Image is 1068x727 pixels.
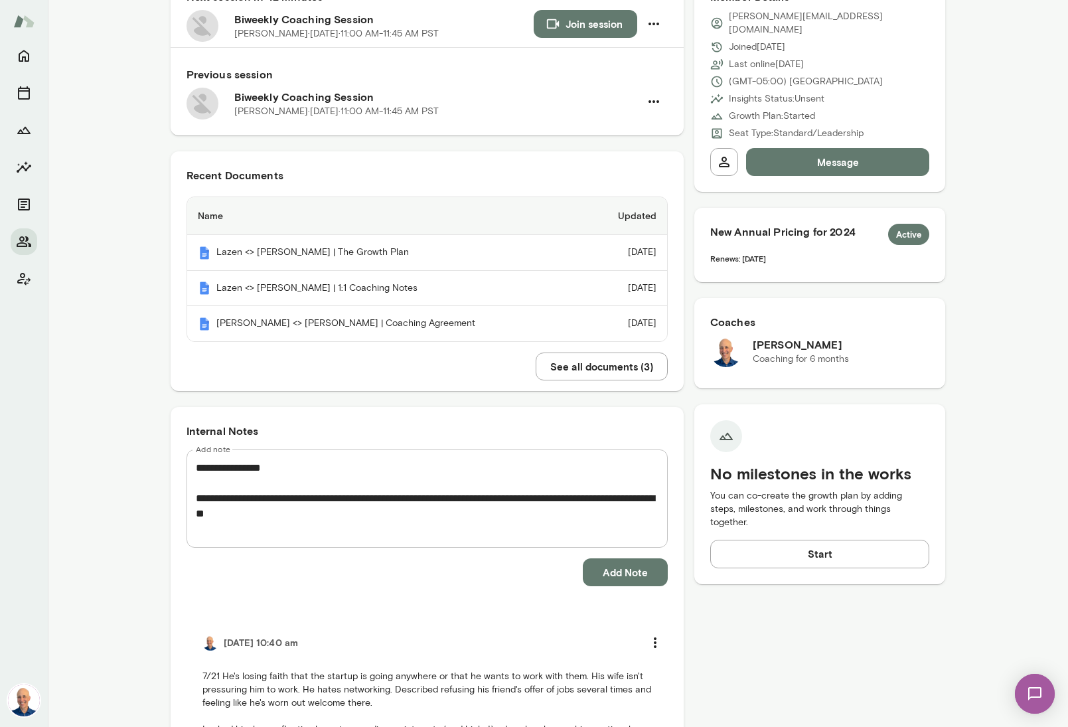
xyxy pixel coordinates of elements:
[587,235,667,271] td: [DATE]
[11,117,37,143] button: Growth Plan
[536,353,668,380] button: See all documents (3)
[198,317,211,331] img: Mento
[710,540,930,568] button: Start
[11,80,37,106] button: Sessions
[11,154,37,181] button: Insights
[587,306,667,341] td: [DATE]
[641,629,669,657] button: more
[710,254,766,263] span: Renews: [DATE]
[13,9,35,34] img: Mento
[198,246,211,260] img: Mento
[198,282,211,295] img: Mento
[187,306,587,341] th: [PERSON_NAME] <> [PERSON_NAME] | Coaching Agreement
[729,10,930,37] p: [PERSON_NAME][EMAIL_ADDRESS][DOMAIN_NAME]
[187,235,587,271] th: Lazen <> [PERSON_NAME] | The Growth Plan
[710,314,930,330] h6: Coaches
[234,11,534,27] h6: Biweekly Coaching Session
[888,228,930,242] span: Active
[187,66,668,82] h6: Previous session
[583,558,668,586] button: Add Note
[11,191,37,218] button: Documents
[729,58,804,71] p: Last online [DATE]
[202,635,218,651] img: Mark Lazen
[587,197,667,235] th: Updated
[729,92,824,106] p: Insights Status: Unsent
[710,489,930,529] p: You can co-create the growth plan by adding steps, milestones, and work through things together.
[729,110,815,123] p: Growth Plan: Started
[11,266,37,292] button: Client app
[196,444,230,455] label: Add note
[234,89,640,105] h6: Biweekly Coaching Session
[234,105,439,118] p: [PERSON_NAME] · [DATE] · 11:00 AM-11:45 AM PST
[187,167,668,183] h6: Recent Documents
[187,423,668,439] h6: Internal Notes
[729,40,785,54] p: Joined [DATE]
[729,75,883,88] p: (GMT-05:00) [GEOGRAPHIC_DATA]
[710,335,742,367] img: Mark Lazen
[11,228,37,255] button: Members
[187,197,587,235] th: Name
[224,636,299,649] h6: [DATE] 10:40 am
[753,337,849,353] h6: [PERSON_NAME]
[746,148,930,176] button: Message
[729,127,864,140] p: Seat Type: Standard/Leadership
[8,685,40,716] img: Mark Lazen
[753,353,849,366] p: Coaching for 6 months
[587,271,667,307] td: [DATE]
[534,10,637,38] button: Join session
[710,463,930,484] h5: No milestones in the works
[11,42,37,69] button: Home
[187,271,587,307] th: Lazen <> [PERSON_NAME] | 1:1 Coaching Notes
[710,224,930,245] h6: New Annual Pricing for 2024
[234,27,439,40] p: [PERSON_NAME] · [DATE] · 11:00 AM-11:45 AM PST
